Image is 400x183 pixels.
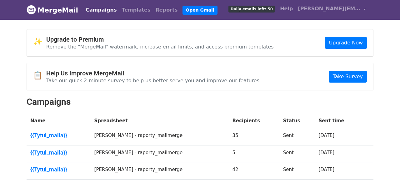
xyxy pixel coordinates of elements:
a: Campaigns [83,4,119,16]
h4: Upgrade to Premium [46,36,274,43]
a: [DATE] [318,167,334,172]
td: Sent [279,162,315,180]
a: Templates [119,4,153,16]
th: Spreadsheet [91,114,229,128]
td: [PERSON_NAME] - raporty_mailmerge [91,162,229,180]
p: Remove the "MergeMail" watermark, increase email limits, and access premium templates [46,43,274,50]
a: MergeMail [27,3,78,17]
td: [PERSON_NAME] - raporty_mailmerge [91,128,229,145]
th: Status [279,114,315,128]
a: {{Tytul_maila}} [30,132,87,139]
th: Name [27,114,91,128]
img: MergeMail logo [27,5,36,14]
a: [DATE] [318,133,334,138]
span: [PERSON_NAME][EMAIL_ADDRESS][DOMAIN_NAME] [298,5,360,13]
td: 35 [229,128,279,145]
a: [DATE] [318,150,334,155]
h2: Campaigns [27,97,373,107]
td: 42 [229,162,279,180]
a: Help [277,3,295,15]
td: 5 [229,145,279,162]
td: [PERSON_NAME] - raporty_mailmerge [91,145,229,162]
td: Sent [279,128,315,145]
a: [PERSON_NAME][EMAIL_ADDRESS][DOMAIN_NAME] [295,3,368,17]
a: {{Tytul_maila}} [30,149,87,156]
a: Take Survey [329,71,367,83]
p: Take our quick 2-minute survey to help us better serve you and improve our features [46,77,259,84]
a: Reports [153,4,180,16]
a: {{Tytul_maila}} [30,166,87,173]
span: Daily emails left: 50 [228,6,275,13]
span: ✨ [33,37,46,46]
th: Recipients [229,114,279,128]
th: Sent time [315,114,362,128]
span: 📋 [33,71,46,80]
h4: Help Us Improve MergeMail [46,69,259,77]
td: Sent [279,145,315,162]
a: Open Gmail [182,6,217,15]
a: Daily emails left: 50 [226,3,277,15]
a: Upgrade Now [325,37,367,49]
